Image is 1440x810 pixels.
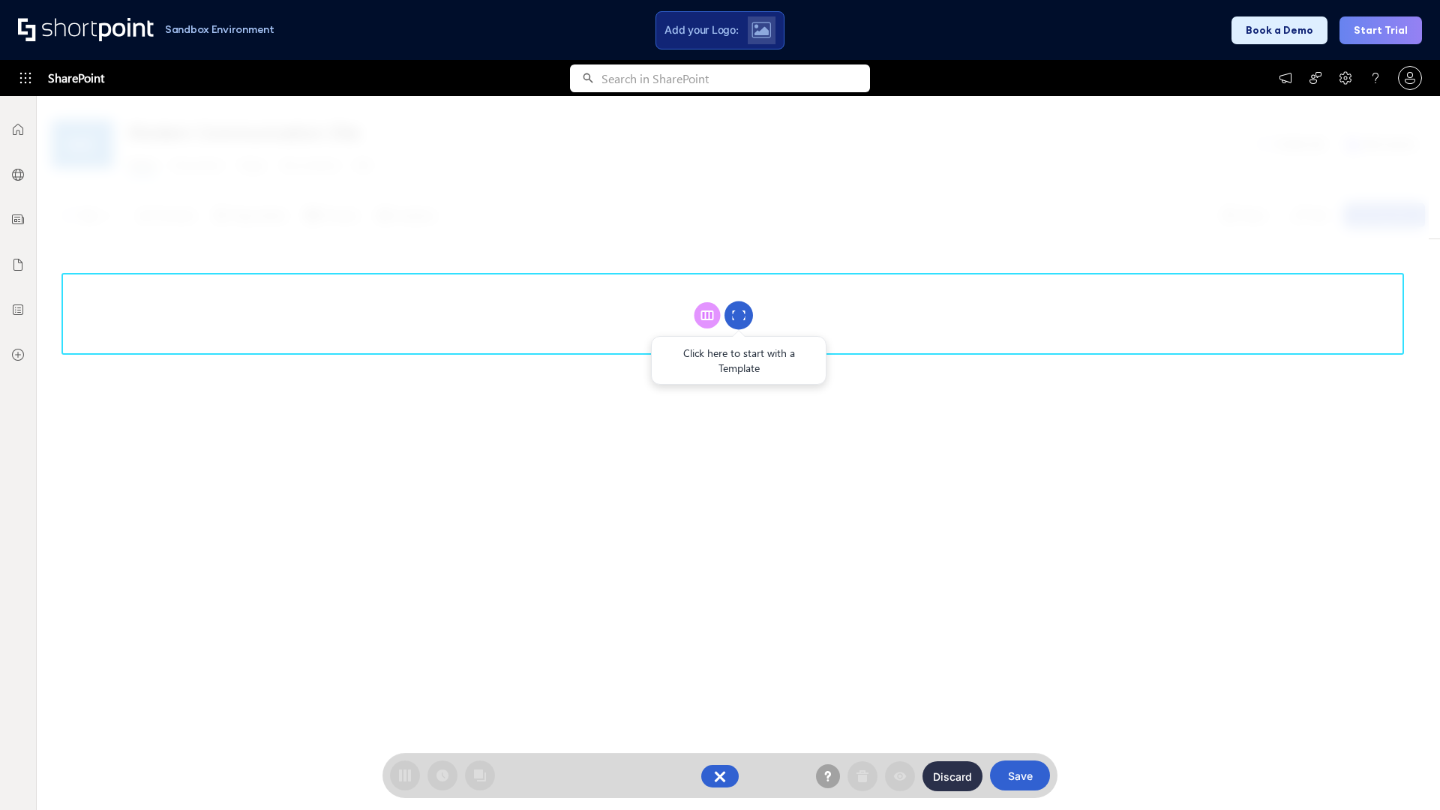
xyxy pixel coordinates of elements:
[751,22,771,38] img: Upload logo
[1339,16,1422,44] button: Start Trial
[165,25,274,34] h1: Sandbox Environment
[48,60,104,96] span: SharePoint
[1365,738,1440,810] iframe: Chat Widget
[664,23,738,37] span: Add your Logo:
[990,760,1050,790] button: Save
[922,761,982,791] button: Discard
[601,64,870,92] input: Search in SharePoint
[1231,16,1327,44] button: Book a Demo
